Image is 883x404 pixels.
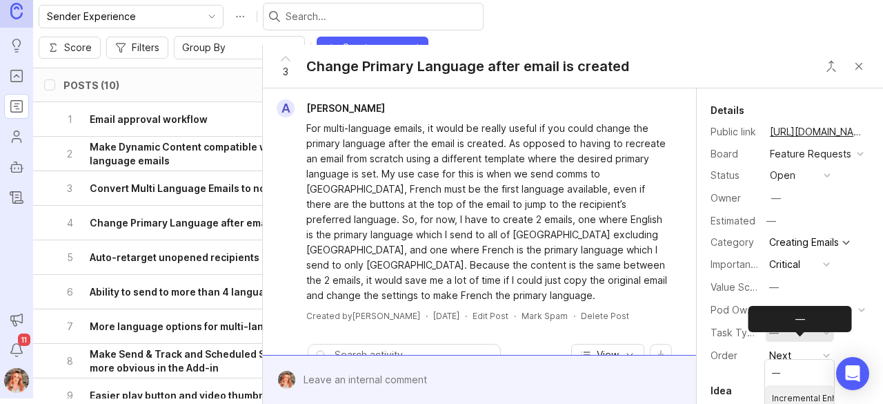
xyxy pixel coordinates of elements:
[306,102,385,114] span: [PERSON_NAME]
[90,140,339,168] h6: Make Dynamic Content compatible with Multi language emails
[4,338,29,363] button: Notifications
[4,94,29,119] a: Roadmaps
[769,348,791,363] div: Next
[581,310,629,322] div: Delete Post
[63,182,76,195] p: 3
[711,168,759,183] div: Status
[90,320,328,334] h6: More language options for multi-language emails
[63,320,76,334] p: 7
[650,344,672,366] button: export comments
[63,137,339,171] button: 2Make Dynamic Content compatible with Multi language emails
[335,347,493,363] input: Search activity...
[306,57,629,76] div: Change Primary Language after email is created
[63,171,339,205] button: 3Convert Multi Language Emails to non-MLE emails
[63,389,76,403] p: 9
[63,344,339,378] button: 8Make Send & Track and Scheduled Send button more obvious in the Add-in
[522,310,568,322] button: Mark Spam
[762,212,780,230] div: —
[106,37,168,59] button: Filters
[229,6,251,28] button: Roadmap options
[18,334,30,346] span: 11
[766,123,869,141] a: [URL][DOMAIN_NAME]
[711,102,744,119] div: Details
[4,368,29,393] button: Bronwen W
[4,64,29,88] a: Portal
[4,155,29,180] a: Autopilot
[711,383,732,399] div: Idea
[571,344,644,366] button: View
[836,357,869,390] div: Open Intercom Messenger
[63,251,76,264] p: 5
[90,216,323,230] h6: Change Primary Language after email is created
[769,238,839,247] div: Creating Emails
[748,306,852,332] div: —
[39,5,224,28] div: toggle menu
[473,310,508,322] div: Edit Post
[817,52,845,80] button: Close button
[282,42,304,53] svg: toggle icon
[90,285,283,299] h6: Ability to send to more than 4 languages
[426,310,428,322] div: ·
[63,216,76,230] p: 4
[770,146,851,162] div: Feature Requests
[90,182,330,195] h6: Convert Multi Language Emails to non-MLE emails
[711,191,759,206] div: Owner
[63,102,339,136] button: 1Email approval workflow
[769,280,779,295] div: —
[63,354,76,368] p: 8
[711,216,755,226] div: Estimated
[4,33,29,58] a: Ideas
[433,310,459,322] a: [DATE]
[711,124,759,140] div: Public link
[769,302,853,318] div: Sender Experience
[770,168,795,183] div: open
[573,310,575,322] div: ·
[63,240,339,274] button: 5Auto-retarget unopened recipients
[765,360,834,385] li: —
[90,347,339,375] h6: Make Send & Track and Scheduled Send button more obvious in the Add-in
[268,99,396,117] a: A[PERSON_NAME]
[63,147,76,161] p: 2
[4,185,29,210] a: Changelog
[711,327,760,338] label: Task Type
[771,191,781,206] div: —
[433,311,459,321] time: [DATE]
[63,285,76,299] p: 6
[465,310,467,322] div: ·
[845,52,873,80] button: Close button
[711,258,762,270] label: Importance
[711,235,759,250] div: Category
[286,9,477,24] input: Search...
[10,3,23,19] img: Canny Home
[63,275,339,309] button: 6Ability to send to more than 4 languages
[514,310,516,322] div: ·
[711,146,759,162] div: Board
[277,99,295,117] div: A
[174,36,305,59] div: toggle menu
[64,41,92,55] span: Score
[182,40,226,55] span: Group By
[306,310,420,322] div: Created by [PERSON_NAME]
[4,307,29,332] button: Announcements
[63,206,339,240] button: 4Change Primary Language after email is created
[342,41,419,55] span: Create new post
[273,371,300,389] img: Bronwen W
[597,348,619,362] span: View
[47,9,199,24] input: Sender Experience
[90,113,208,126] h6: Email approval workflow
[201,11,223,22] svg: toggle icon
[711,304,781,316] label: Pod Ownership
[317,37,428,59] button: Create new post
[4,124,29,149] a: Users
[63,113,76,126] p: 1
[711,349,737,361] label: Order
[283,64,288,79] span: 3
[90,389,282,403] h6: Easier play button and video thumbnails
[132,41,159,55] span: Filters
[63,80,119,90] div: Posts (10)
[306,121,668,303] div: For multi-language emails, it would be really useful if you could change the primary language aft...
[39,37,101,59] button: Score
[90,251,259,264] h6: Auto-retarget unopened recipients
[769,257,800,272] div: Critical
[711,281,764,293] label: Value Scale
